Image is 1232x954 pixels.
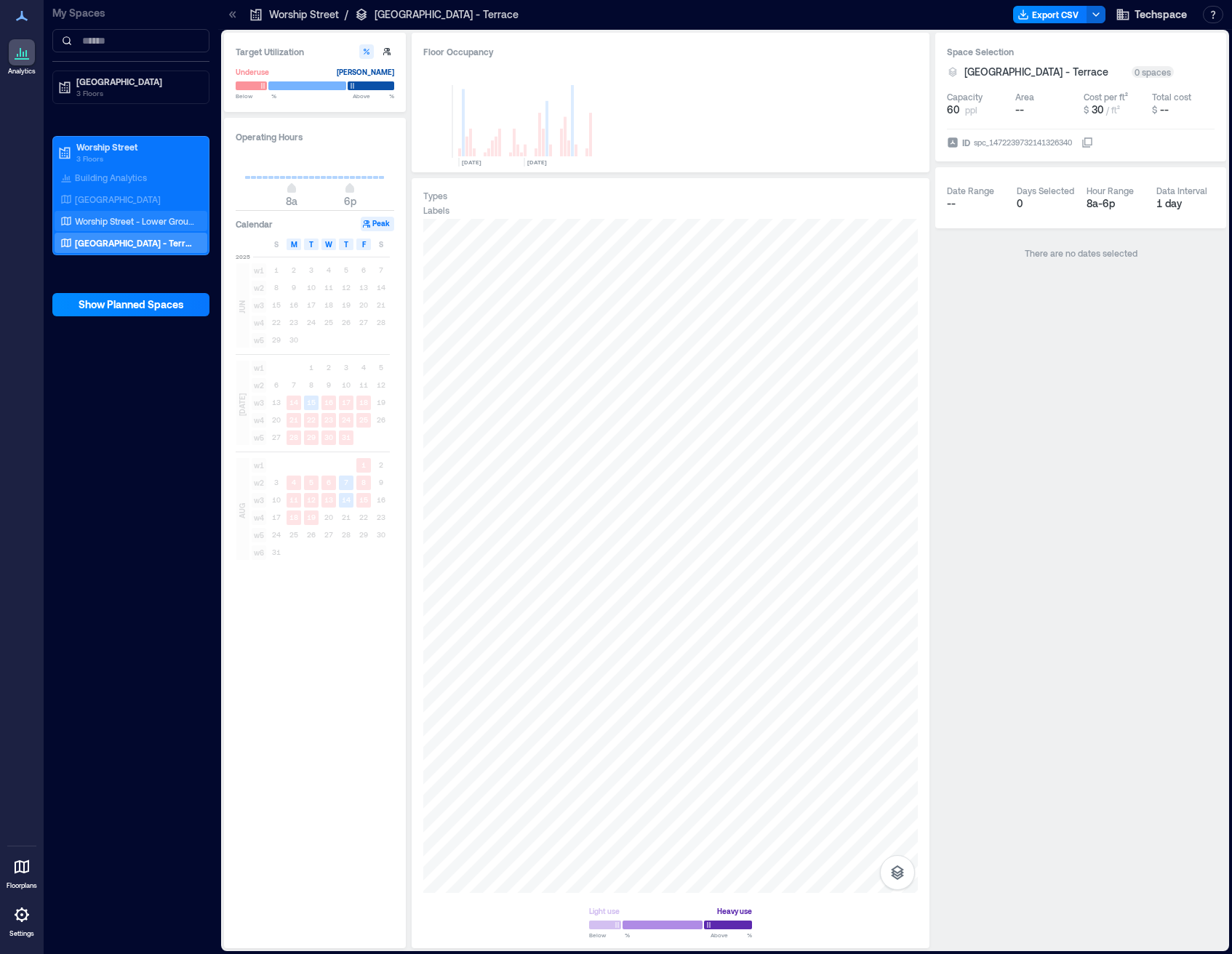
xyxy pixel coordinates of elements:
span: w1 [252,263,266,278]
p: 3 Floors [76,87,199,99]
text: 1 [361,460,366,469]
div: Data Interval [1156,185,1207,196]
text: 23 [324,415,333,424]
span: $ [1152,105,1157,115]
div: Underuse [236,65,269,79]
span: S [274,238,279,250]
span: 60 [947,103,959,117]
div: 0 [1017,196,1075,211]
span: Above % [353,92,394,100]
p: My Spaces [52,6,209,20]
a: Analytics [4,35,40,80]
span: There are no dates selected [1025,248,1137,258]
h3: Operating Hours [236,129,394,144]
span: T [309,238,313,250]
span: w4 [252,316,266,330]
span: ppl [965,104,977,116]
button: 60 ppl [947,103,1009,117]
span: w6 [252,545,266,560]
text: 15 [307,398,316,406]
button: Peak [361,217,394,231]
div: Heavy use [717,904,752,918]
span: w2 [252,281,266,295]
button: Export CSV [1013,6,1087,23]
p: Worship Street [76,141,199,153]
text: 4 [292,478,296,486]
a: Floorplans [2,849,41,894]
p: [GEOGRAPHIC_DATA] [76,76,199,87]
text: 14 [342,495,351,504]
span: Techspace [1135,7,1187,22]
text: [DATE] [527,159,547,166]
div: 1 day [1156,196,1215,211]
div: Cost per ft² [1084,91,1128,103]
span: / ft² [1106,105,1120,115]
text: 15 [359,495,368,504]
h3: Space Selection [947,44,1215,59]
span: Below % [236,92,276,100]
span: w2 [252,476,266,490]
div: Total cost [1152,91,1191,103]
span: w4 [252,510,266,525]
div: Floor Occupancy [423,44,918,59]
span: W [325,238,332,250]
span: T [344,238,348,250]
span: 30 [1092,103,1103,116]
a: Settings [4,897,39,942]
span: w5 [252,528,266,542]
text: 28 [289,433,298,441]
h3: Target Utilization [236,44,394,59]
span: w3 [252,493,266,508]
text: 14 [289,398,298,406]
text: 5 [309,478,313,486]
span: -- [1015,103,1024,116]
div: Light use [589,904,620,918]
span: w3 [252,396,266,410]
text: 8 [361,478,366,486]
text: 18 [289,513,298,521]
span: -- [947,197,956,209]
span: w1 [252,361,266,375]
span: F [362,238,366,250]
span: Show Planned Spaces [79,297,184,312]
span: ID [962,135,970,150]
div: 8a - 6p [1087,196,1145,211]
span: w3 [252,298,266,313]
p: Building Analytics [75,172,147,183]
p: Worship Street - Lower Ground Floor [75,215,196,227]
text: 18 [359,398,368,406]
span: w5 [252,333,266,348]
text: 19 [307,513,316,521]
text: 25 [359,415,368,424]
div: Date Range [947,185,994,196]
span: M [291,238,297,250]
span: w1 [252,458,266,473]
text: 22 [307,415,316,424]
div: spc_1472239732141326340 [972,135,1073,150]
div: Hour Range [1087,185,1134,196]
h3: Calendar [236,217,273,231]
span: S [379,238,383,250]
div: 0 spaces [1132,66,1174,78]
text: 30 [324,433,333,441]
div: Types [423,190,447,201]
span: Above % [711,931,752,939]
span: -- [1160,103,1169,116]
span: AUG [236,503,248,518]
text: 29 [307,433,316,441]
text: 17 [342,398,351,406]
text: 31 [342,433,351,441]
div: Labels [423,204,449,216]
button: [GEOGRAPHIC_DATA] - Terrace [964,65,1126,79]
p: Worship Street [269,7,339,22]
div: Capacity [947,91,983,103]
span: [GEOGRAPHIC_DATA] - Terrace [964,65,1108,79]
button: Techspace [1111,3,1191,26]
text: 16 [324,398,333,406]
p: Settings [9,929,34,938]
text: 11 [289,495,298,504]
p: Analytics [8,67,36,76]
div: Area [1015,91,1034,103]
span: w5 [252,430,266,445]
button: Show Planned Spaces [52,293,209,316]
